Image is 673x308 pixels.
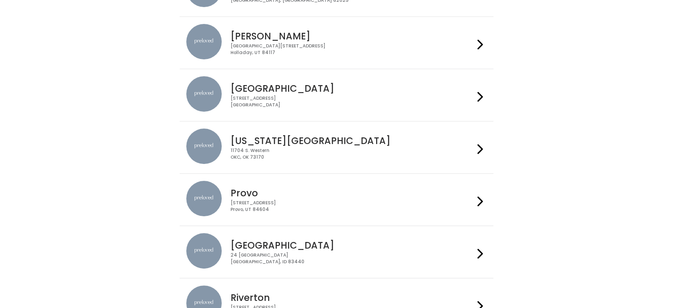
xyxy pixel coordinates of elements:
a: preloved location Provo [STREET_ADDRESS]Provo, UT 84604 [186,181,487,218]
img: preloved location [186,181,222,216]
div: 11704 S. Western OKC, OK 73170 [231,148,474,160]
img: preloved location [186,76,222,112]
div: 24 [GEOGRAPHIC_DATA] [GEOGRAPHIC_DATA], ID 83440 [231,252,474,265]
div: [STREET_ADDRESS] Provo, UT 84604 [231,200,474,213]
a: preloved location [GEOGRAPHIC_DATA] 24 [GEOGRAPHIC_DATA][GEOGRAPHIC_DATA], ID 83440 [186,233,487,271]
img: preloved location [186,129,222,164]
div: [GEOGRAPHIC_DATA][STREET_ADDRESS] Holladay, UT 84117 [231,43,474,56]
a: preloved location [US_STATE][GEOGRAPHIC_DATA] 11704 S. WesternOKC, OK 73170 [186,129,487,166]
h4: [US_STATE][GEOGRAPHIC_DATA] [231,136,474,146]
div: [STREET_ADDRESS] [GEOGRAPHIC_DATA] [231,95,474,108]
h4: [GEOGRAPHIC_DATA] [231,83,474,94]
a: preloved location [PERSON_NAME] [GEOGRAPHIC_DATA][STREET_ADDRESS]Holladay, UT 84117 [186,24,487,62]
h4: [PERSON_NAME] [231,31,474,41]
img: preloved location [186,233,222,269]
a: preloved location [GEOGRAPHIC_DATA] [STREET_ADDRESS][GEOGRAPHIC_DATA] [186,76,487,114]
h4: Riverton [231,292,474,303]
img: preloved location [186,24,222,59]
h4: [GEOGRAPHIC_DATA] [231,240,474,250]
h4: Provo [231,188,474,198]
